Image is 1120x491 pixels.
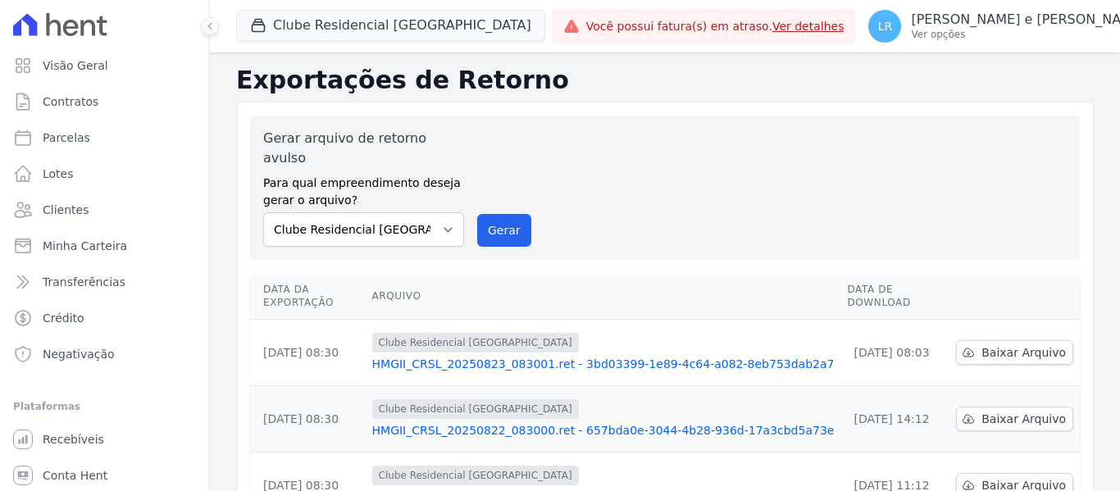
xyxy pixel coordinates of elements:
span: Lotes [43,166,74,182]
label: Gerar arquivo de retorno avulso [263,129,464,168]
a: Recebíveis [7,423,203,456]
a: Visão Geral [7,49,203,82]
span: Baixar Arquivo [981,411,1066,427]
a: Parcelas [7,121,203,154]
span: Clube Residencial [GEOGRAPHIC_DATA] [372,466,579,485]
span: Conta Hent [43,467,107,484]
th: Arquivo [366,273,841,320]
a: Negativação [7,338,203,371]
a: Crédito [7,302,203,334]
a: Transferências [7,266,203,298]
label: Para qual empreendimento deseja gerar o arquivo? [263,168,464,209]
td: [DATE] 08:30 [250,386,366,452]
td: [DATE] 08:03 [840,320,949,386]
a: HMGII_CRSL_20250823_083001.ret - 3bd03399-1e89-4c64-a082-8eb753dab2a7 [372,356,835,372]
button: Clube Residencial [GEOGRAPHIC_DATA] [236,10,545,41]
h2: Exportações de Retorno [236,66,1094,95]
a: Clientes [7,193,203,226]
span: Crédito [43,310,84,326]
span: Contratos [43,93,98,110]
a: Ver detalhes [772,20,845,33]
span: Negativação [43,346,115,362]
span: LR [878,20,893,32]
span: Minha Carteira [43,238,127,254]
span: Clientes [43,202,89,218]
a: Baixar Arquivo [956,340,1073,365]
td: [DATE] 08:30 [250,320,366,386]
th: Data da Exportação [250,273,366,320]
a: Lotes [7,157,203,190]
span: Transferências [43,274,125,290]
td: [DATE] 14:12 [840,386,949,452]
span: Você possui fatura(s) em atraso. [586,18,845,35]
span: Clube Residencial [GEOGRAPHIC_DATA] [372,333,579,352]
span: Recebíveis [43,431,104,448]
span: Visão Geral [43,57,108,74]
th: Data de Download [840,273,949,320]
a: Contratos [7,85,203,118]
button: Gerar [477,214,531,247]
span: Clube Residencial [GEOGRAPHIC_DATA] [372,399,579,419]
a: HMGII_CRSL_20250822_083000.ret - 657bda0e-3044-4b28-936d-17a3cbd5a73e [372,422,835,439]
div: Plataformas [13,397,196,416]
span: Baixar Arquivo [981,344,1066,361]
a: Minha Carteira [7,230,203,262]
span: Parcelas [43,130,90,146]
a: Baixar Arquivo [956,407,1073,431]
